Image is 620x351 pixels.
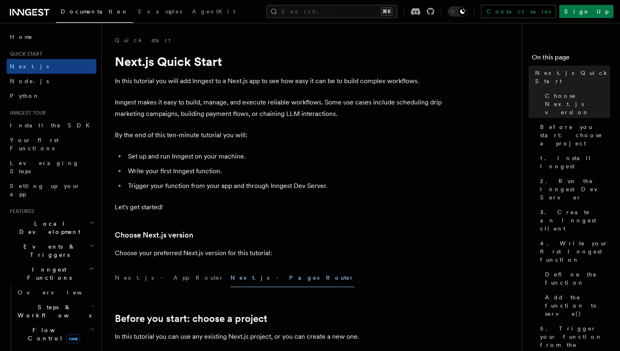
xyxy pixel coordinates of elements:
span: Inngest tour [7,110,46,116]
span: Next.js [10,63,49,70]
a: Choose Next.js version [542,88,610,120]
span: Python [10,93,40,99]
button: Flow Controlnew [14,323,96,346]
p: By the end of this ten-minute tutorial you will: [115,129,443,141]
a: Home [7,29,96,44]
li: Write your first Inngest function. [125,165,443,177]
a: Quick start [115,36,171,44]
a: Your first Functions [7,133,96,156]
button: Local Development [7,216,96,239]
a: Python [7,88,96,103]
span: Overview [18,289,102,296]
a: Leveraging Steps [7,156,96,179]
a: AgentKit [187,2,240,22]
a: Next.js [7,59,96,74]
span: 3. Create an Inngest client [540,208,610,233]
p: Choose your preferred Next.js version for this tutorial: [115,247,443,259]
a: Documentation [56,2,133,23]
span: Steps & Workflows [14,303,91,319]
span: Before you start: choose a project [540,123,610,147]
span: Add the function to serve() [545,293,610,318]
kbd: ⌘K [381,7,392,16]
span: AgentKit [192,8,235,15]
span: Leveraging Steps [10,160,79,174]
a: Choose Next.js version [115,229,193,241]
span: new [66,334,80,343]
p: Inngest makes it easy to build, manage, and execute reliable workflows. Some use cases include sc... [115,97,443,120]
a: Sign Up [559,5,613,18]
span: Setting up your app [10,183,80,197]
button: Inngest Functions [7,262,96,285]
span: 4. Write your first Inngest function [540,239,610,264]
span: Examples [138,8,182,15]
a: 4. Write your first Inngest function [537,236,610,267]
li: Trigger your function from your app and through Inngest Dev Server. [125,180,443,192]
button: Events & Triggers [7,239,96,262]
span: Events & Triggers [7,242,89,259]
span: Next.js Quick Start [535,69,610,85]
a: Define the function [542,267,610,290]
a: Next.js Quick Start [532,66,610,88]
a: Add the function to serve() [542,290,610,321]
span: 2. Run the Inngest Dev Server [540,177,610,202]
span: Install the SDK [10,122,95,129]
span: Quick start [7,51,42,57]
span: Features [7,208,34,215]
a: Node.js [7,74,96,88]
button: Next.js - Pages Router [230,269,354,287]
a: Install the SDK [7,118,96,133]
p: In this tutorial you can use any existing Next.js project, or you can create a new one. [115,331,443,342]
h1: Next.js Quick Start [115,54,443,69]
a: 1. Install Inngest [537,151,610,174]
span: Define the function [545,270,610,287]
a: Overview [14,285,96,300]
span: Choose Next.js version [545,92,610,116]
a: Contact sales [481,5,556,18]
button: Next.js - App Router [115,269,224,287]
span: Node.js [10,78,49,84]
a: Setting up your app [7,179,96,202]
a: Examples [133,2,187,22]
span: Documentation [61,8,128,15]
span: Your first Functions [10,137,59,152]
p: Let's get started! [115,202,443,213]
button: Steps & Workflows [14,300,96,323]
span: Home [10,33,33,41]
span: 1. Install Inngest [540,154,610,170]
a: Before you start: choose a project [537,120,610,151]
a: 3. Create an Inngest client [537,205,610,236]
span: Inngest Functions [7,265,89,282]
li: Set up and run Inngest on your machine. [125,151,443,162]
span: Local Development [7,220,89,236]
h4: On this page [532,52,610,66]
a: 2. Run the Inngest Dev Server [537,174,610,205]
span: Flow Control [14,326,90,342]
p: In this tutorial you will add Inngest to a Next.js app to see how easy it can be to build complex... [115,75,443,87]
button: Toggle dark mode [448,7,467,16]
a: Before you start: choose a project [115,313,267,324]
button: Search...⌘K [267,5,397,18]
